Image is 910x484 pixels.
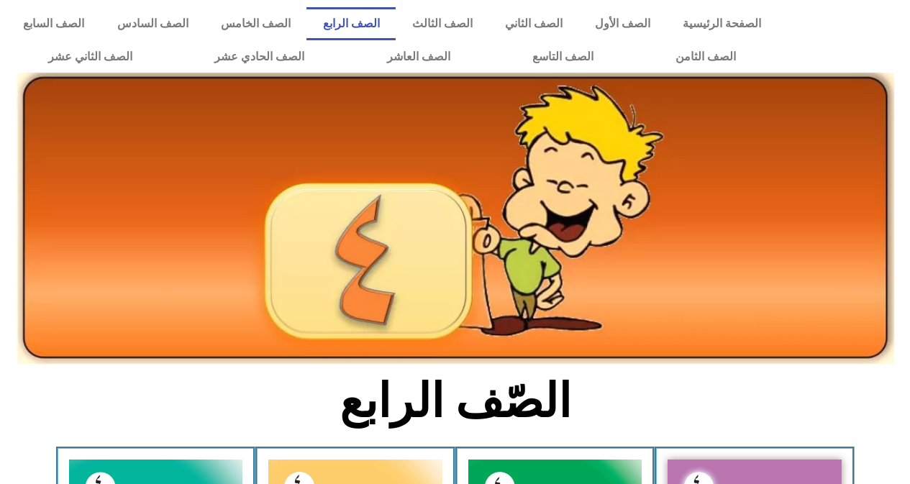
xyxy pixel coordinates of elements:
[666,7,777,40] a: الصفحة الرئيسية
[306,7,396,40] a: الصف الرابع
[491,40,634,73] a: الصف التاسع
[7,7,101,40] a: الصف السابع
[634,40,777,73] a: الصف الثامن
[488,7,578,40] a: الصف الثاني
[204,7,306,40] a: الصف الخامس
[346,40,491,73] a: الصف العاشر
[101,7,204,40] a: الصف السادس
[7,40,173,73] a: الصف الثاني عشر
[173,40,345,73] a: الصف الحادي عشر
[396,7,488,40] a: الصف الثالث
[578,7,666,40] a: الصف الأول
[217,373,693,429] h2: الصّف الرابع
